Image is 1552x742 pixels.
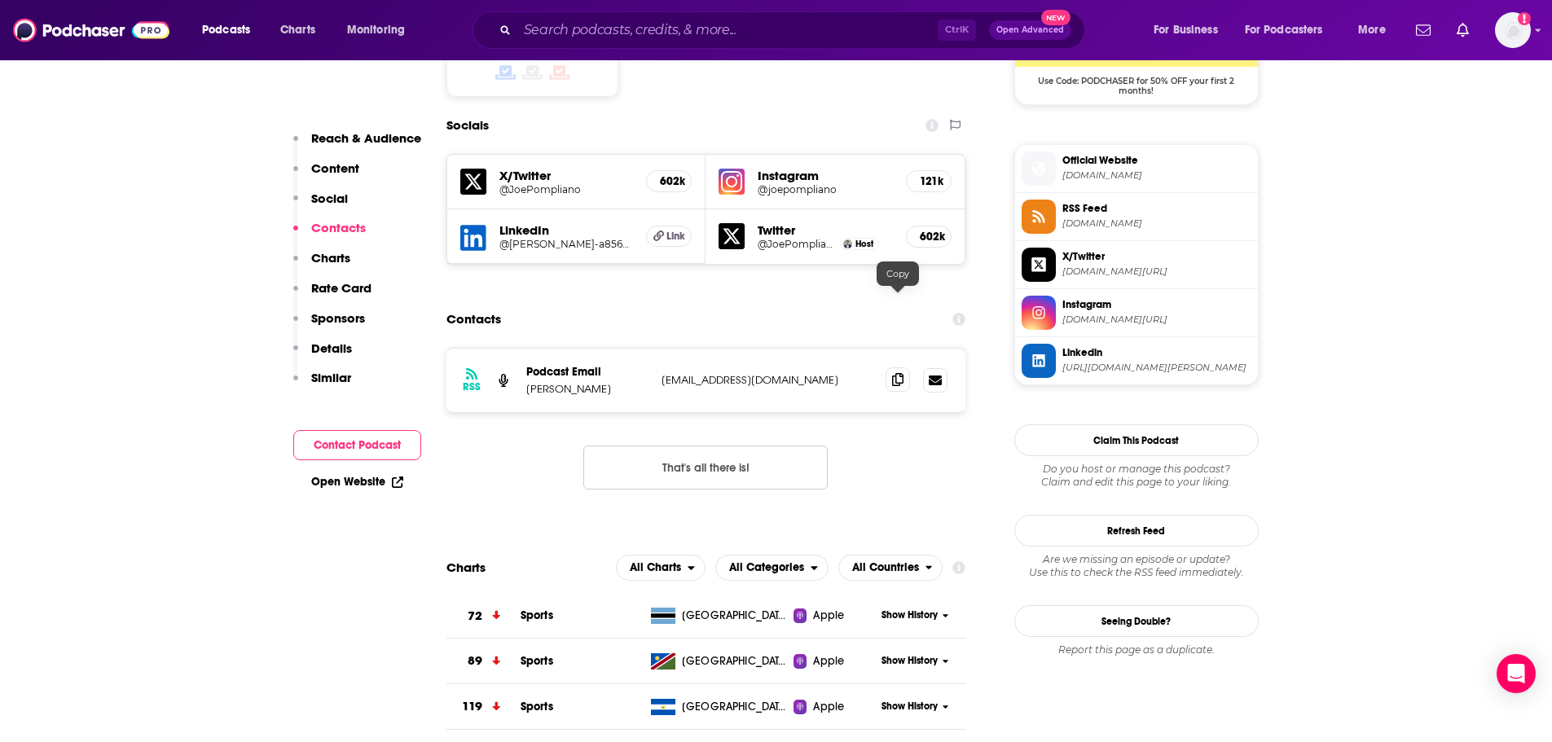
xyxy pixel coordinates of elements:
[311,130,421,146] p: Reach & Audience
[521,654,553,668] a: Sports
[311,220,366,235] p: Contacts
[583,446,828,490] button: Nothing here.
[838,555,943,581] button: open menu
[920,174,938,188] h5: 121k
[882,700,938,713] span: Show History
[882,608,938,622] span: Show History
[293,310,365,340] button: Sponsors
[794,653,876,670] a: Apple
[876,654,954,668] button: Show History
[202,19,250,42] span: Podcasts
[1062,201,1251,216] span: RSS Feed
[1347,17,1406,43] button: open menu
[293,370,351,400] button: Similar
[446,639,521,683] a: 89
[682,653,788,670] span: Namibia
[1014,463,1259,476] span: Do you host or manage this podcast?
[1062,345,1251,360] span: Linkedin
[758,238,836,250] a: @JoePompliano
[1450,16,1475,44] a: Show notifications dropdown
[311,160,359,176] p: Content
[1495,12,1531,48] span: Logged in as BerkMarc
[1022,248,1251,282] a: X/Twitter[DOMAIN_NAME][URL]
[996,26,1064,34] span: Open Advanced
[644,608,794,624] a: [GEOGRAPHIC_DATA]
[662,373,873,387] p: [EMAIL_ADDRESS][DOMAIN_NAME]
[1234,17,1347,43] button: open menu
[462,697,482,716] h3: 119
[877,261,919,286] div: Copy
[1014,553,1259,579] div: Are we missing an episode or update? Use this to check the RSS feed immediately.
[1022,200,1251,234] a: RSS Feed[DOMAIN_NAME]
[989,20,1071,40] button: Open AdvancedNew
[293,130,421,160] button: Reach & Audience
[1062,314,1251,326] span: instagram.com/joepompliano
[715,555,829,581] button: open menu
[280,19,315,42] span: Charts
[682,608,788,624] span: Botswana
[1495,12,1531,48] img: User Profile
[1497,654,1536,693] div: Open Intercom Messenger
[855,239,873,249] span: Host
[876,608,954,622] button: Show History
[293,220,366,250] button: Contacts
[311,340,352,356] p: Details
[446,594,521,639] a: 72
[938,20,976,41] span: Ctrl K
[758,183,893,195] a: @joepompliano
[446,684,521,729] a: 119
[293,340,352,371] button: Details
[682,699,788,715] span: El Salvador
[852,562,919,573] span: All Countries
[463,380,481,393] h3: RSS
[311,475,403,489] a: Open Website
[1014,463,1259,489] div: Claim and edit this page to your liking.
[499,238,634,250] h5: @[PERSON_NAME]-a8569486
[646,226,692,247] a: Link
[644,699,794,715] a: [GEOGRAPHIC_DATA]
[813,653,844,670] span: Apple
[882,654,938,668] span: Show History
[1022,296,1251,330] a: Instagram[DOMAIN_NAME][URL]
[1015,67,1258,96] span: Use Code: PODCHASER for 50% OFF your first 2 months!
[1062,362,1251,374] span: https://www.linkedin.com/in/joseph-pompliano-a8569486
[468,607,482,626] h3: 72
[499,222,634,238] h5: LinkedIn
[521,608,553,622] a: Sports
[517,17,938,43] input: Search podcasts, credits, & more...
[293,160,359,191] button: Content
[666,230,685,243] span: Link
[616,555,706,581] h2: Platforms
[758,168,893,183] h5: Instagram
[311,250,350,266] p: Charts
[526,365,648,379] p: Podcast Email
[499,168,634,183] h5: X/Twitter
[1154,19,1218,42] span: For Business
[468,652,482,670] h3: 89
[526,382,648,396] p: [PERSON_NAME]
[499,183,634,195] a: @JoePompliano
[1014,605,1259,637] a: Seeing Double?
[270,17,325,43] a: Charts
[1358,19,1386,42] span: More
[1062,297,1251,312] span: Instagram
[446,304,501,335] h2: Contacts
[876,700,954,713] button: Show History
[843,239,852,248] img: Joe Pompliano
[1409,16,1437,44] a: Show notifications dropdown
[1245,19,1323,42] span: For Podcasters
[838,555,943,581] h2: Countries
[794,608,876,624] a: Apple
[758,222,893,238] h5: Twitter
[191,17,271,43] button: open menu
[1062,266,1251,278] span: twitter.com/JoePompliano
[13,15,169,46] img: Podchaser - Follow, Share and Rate Podcasts
[644,653,794,670] a: [GEOGRAPHIC_DATA]
[813,608,844,624] span: Apple
[1495,12,1531,48] button: Show profile menu
[729,562,804,573] span: All Categories
[1062,249,1251,264] span: X/Twitter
